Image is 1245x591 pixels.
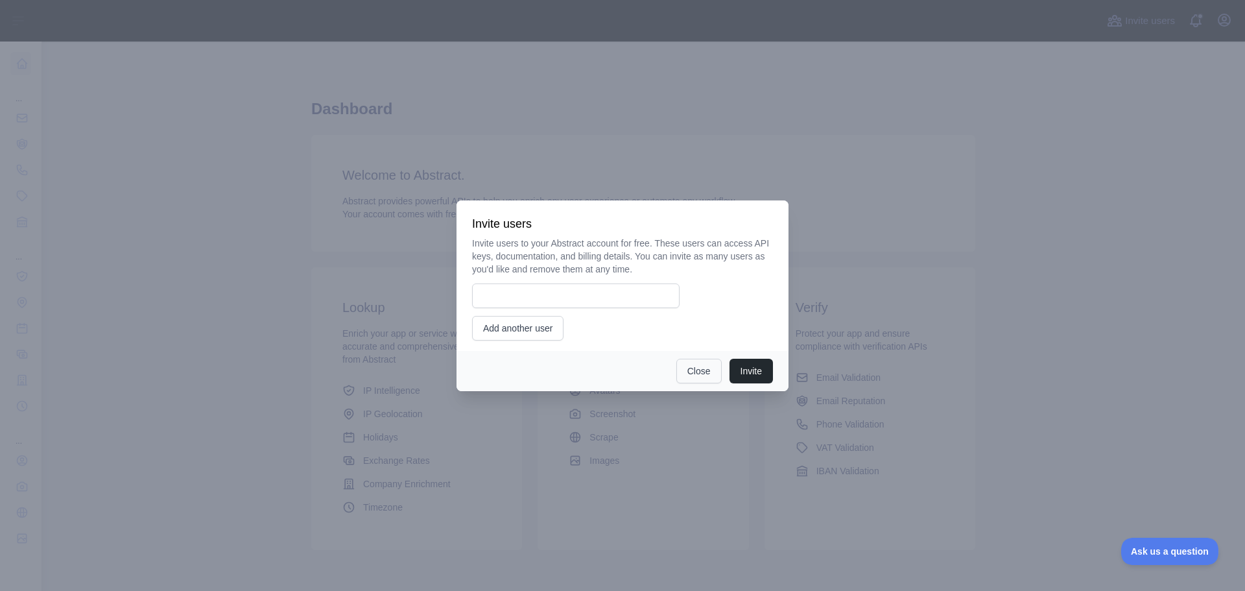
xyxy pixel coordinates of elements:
iframe: Toggle Customer Support [1121,538,1219,565]
button: Close [676,359,722,383]
h3: Invite users [472,216,773,232]
p: Invite users to your Abstract account for free. These users can access API keys, documentation, a... [472,237,773,276]
button: Add another user [472,316,563,341]
button: Invite [729,359,773,383]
